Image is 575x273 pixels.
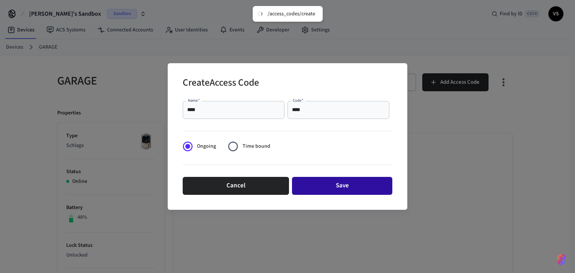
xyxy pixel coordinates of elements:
[557,254,566,266] img: SeamLogoGradient.69752ec5.svg
[293,98,304,103] label: Code
[243,142,270,150] span: Time bound
[183,177,289,195] button: Cancel
[183,72,259,95] h2: Create Access Code
[197,142,216,150] span: Ongoing
[292,177,392,195] button: Save
[188,98,200,103] label: Name
[268,10,315,17] div: /access_codes/create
